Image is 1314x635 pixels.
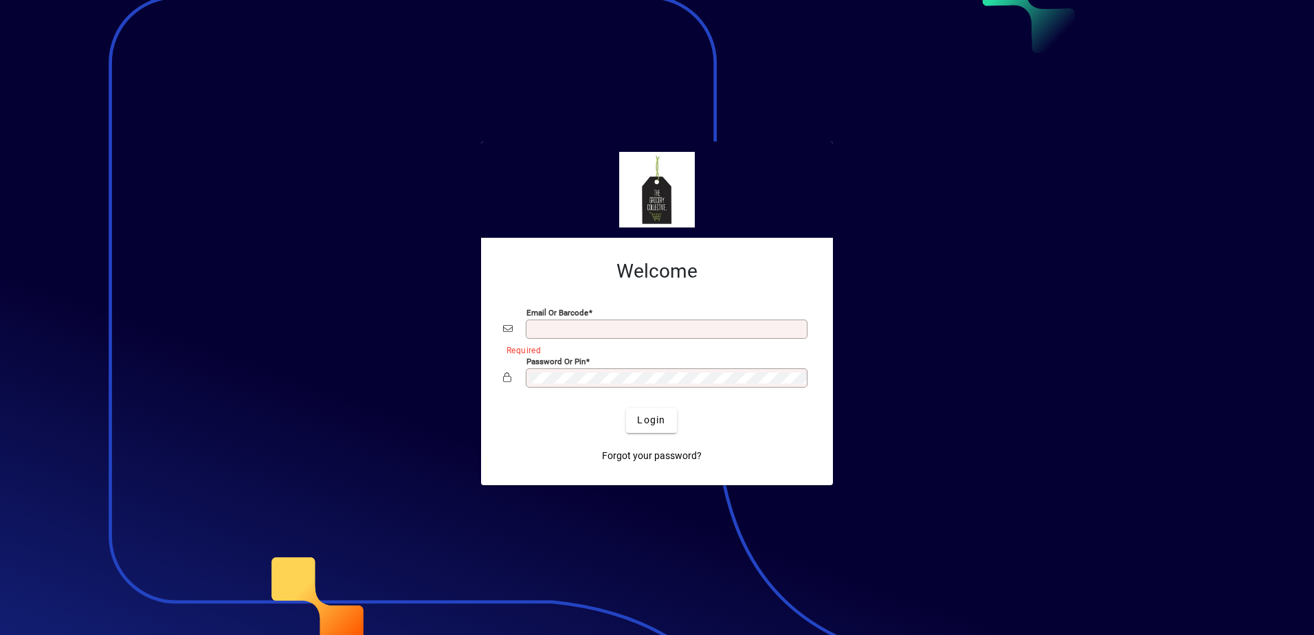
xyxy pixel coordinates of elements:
h2: Welcome [503,260,811,283]
span: Forgot your password? [602,449,702,463]
a: Forgot your password? [597,444,707,469]
mat-label: Password or Pin [526,356,586,366]
mat-error: Required [506,342,800,357]
span: Login [637,413,665,427]
mat-label: Email or Barcode [526,307,588,317]
button: Login [626,408,676,433]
